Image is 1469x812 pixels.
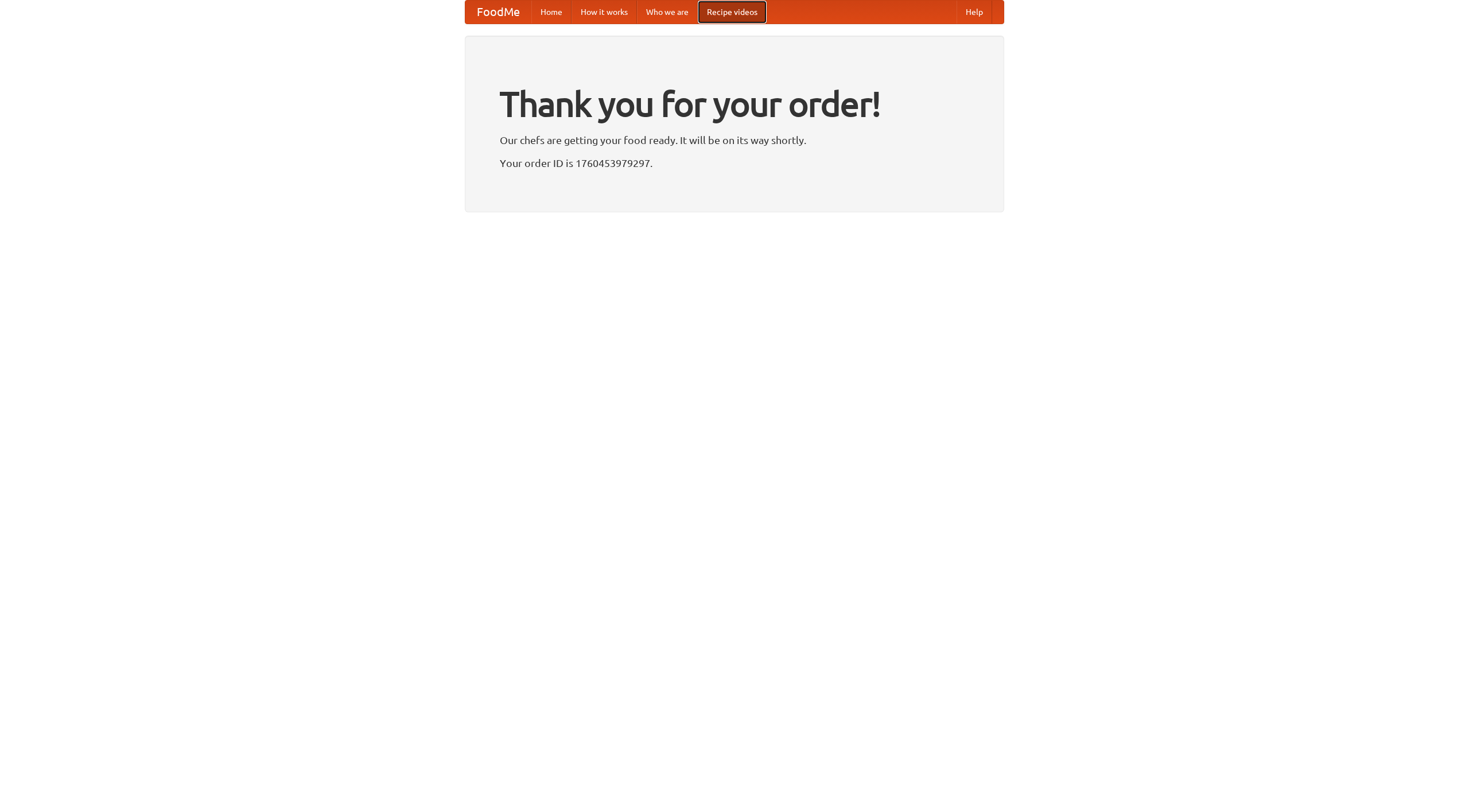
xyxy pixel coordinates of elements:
a: Recipe videos [698,1,767,24]
p: Our chefs are getting your food ready. It will be on its way shortly. [500,131,969,149]
a: Home [531,1,572,24]
a: How it works [572,1,637,24]
p: Your order ID is 1760453979297. [500,154,969,172]
h1: Thank you for your order! [500,76,969,131]
a: FoodMe [465,1,531,24]
a: Who we are [637,1,698,24]
a: Help [957,1,992,24]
